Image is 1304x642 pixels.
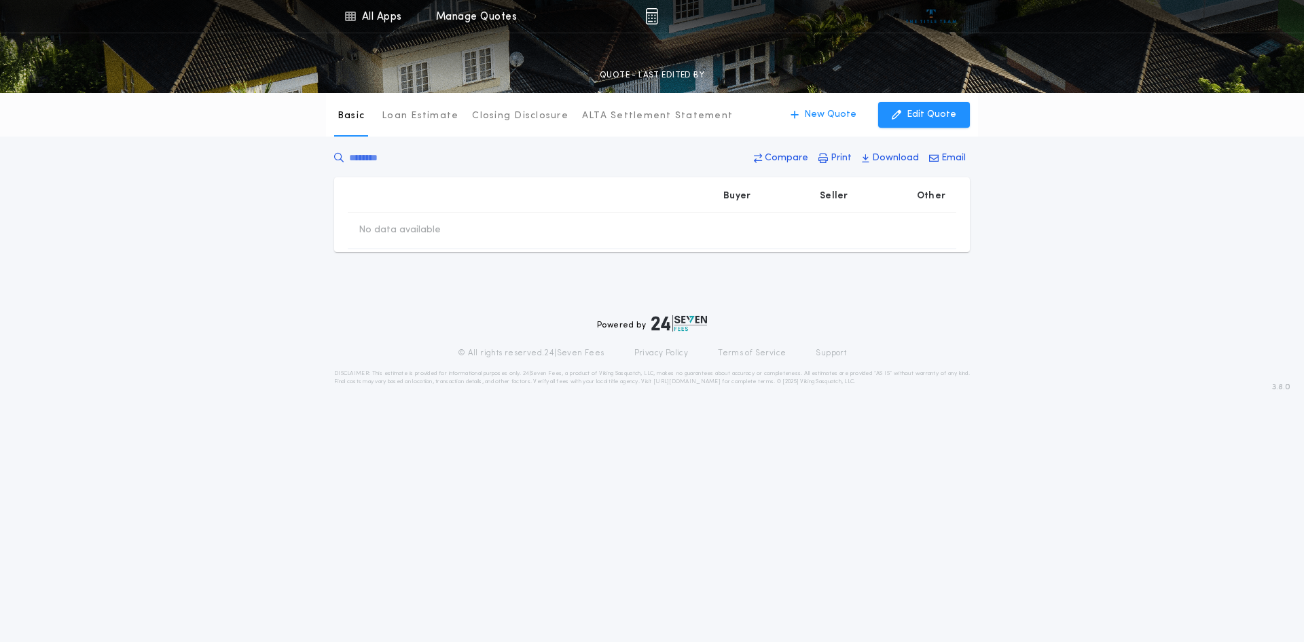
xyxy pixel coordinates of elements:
[348,213,452,248] td: No data available
[816,348,846,359] a: Support
[872,151,919,165] p: Download
[925,146,970,171] button: Email
[1272,381,1290,393] span: 3.8.0
[941,151,966,165] p: Email
[645,8,658,24] img: img
[458,348,604,359] p: © All rights reserved. 24|Seven Fees
[820,190,848,203] p: Seller
[597,315,707,332] div: Powered by
[831,151,852,165] p: Print
[804,108,856,122] p: New Quote
[777,102,870,128] button: New Quote
[634,348,689,359] a: Privacy Policy
[765,151,808,165] p: Compare
[582,109,733,123] p: ALTA Settlement Statement
[917,190,945,203] p: Other
[750,146,812,171] button: Compare
[718,348,786,359] a: Terms of Service
[653,379,721,385] a: [URL][DOMAIN_NAME]
[651,315,707,332] img: logo
[600,69,704,82] p: QUOTE - LAST EDITED BY
[906,10,957,23] img: vs-icon
[382,109,458,123] p: Loan Estimate
[814,146,856,171] button: Print
[472,109,568,123] p: Closing Disclosure
[907,108,956,122] p: Edit Quote
[723,190,750,203] p: Buyer
[878,102,970,128] button: Edit Quote
[334,370,970,386] p: DISCLAIMER: This estimate is provided for informational purposes only. 24|Seven Fees, a product o...
[858,146,923,171] button: Download
[338,109,365,123] p: Basic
